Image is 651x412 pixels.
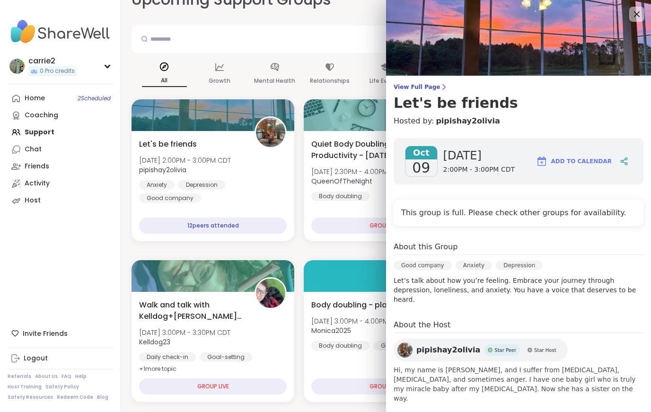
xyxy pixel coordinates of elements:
[139,337,170,347] b: Kelldog23
[311,139,416,161] span: Quiet Body Doubling For Productivity - [DATE]
[8,192,113,209] a: Host
[25,94,45,103] div: Home
[25,196,41,205] div: Host
[311,167,403,176] span: [DATE] 2:30PM - 4:00PM CDT
[139,299,244,322] span: Walk and talk with Kelldog+[PERSON_NAME]🐶
[254,75,295,87] p: Mental Health
[394,276,643,304] p: Let’s talk about how you’re feeling. Embrace your journey through depression, loneliness, and anx...
[496,261,543,270] div: Depression
[311,326,351,335] b: Monica2025
[394,339,568,361] a: pipishay2oliviapipishay2oliviaStar PeerStar PeerStar HostStar Host
[45,384,79,390] a: Safety Policy
[139,352,196,362] div: Daily check-in
[62,373,71,380] a: FAQ
[443,165,515,175] span: 2:00PM - 3:00PM CDT
[311,378,459,394] div: GROUP LIVE
[24,354,48,363] div: Logout
[35,373,58,380] a: About Us
[394,319,643,333] h4: About the Host
[8,175,113,192] a: Activity
[57,394,93,401] a: Redeem Code
[8,90,113,107] a: Home2Scheduled
[436,115,500,127] a: pipishay2olivia
[551,157,612,166] span: Add to Calendar
[139,328,230,337] span: [DATE] 3:00PM - 3:30PM CDT
[532,150,616,173] button: Add to Calendar
[25,162,49,171] div: Friends
[311,176,372,186] b: QueenOfTheNight
[8,15,113,48] img: ShareWell Nav Logo
[28,56,77,66] div: carrie2
[394,241,457,253] h4: About this Group
[8,141,113,158] a: Chat
[528,348,532,352] img: Star Host
[394,261,452,270] div: Good company
[8,394,53,401] a: Safety Resources
[25,179,50,188] div: Activity
[139,139,197,150] span: Let's be friends
[178,180,225,190] div: Depression
[311,218,459,234] div: GROUP LIVE
[75,373,87,380] a: Help
[394,365,643,403] span: Hi, my name is [PERSON_NAME], and I suffer from [MEDICAL_DATA], [MEDICAL_DATA], and sometimes ang...
[256,279,285,308] img: Kelldog23
[139,180,175,190] div: Anxiety
[635,4,647,16] div: Close Step
[443,148,515,163] span: [DATE]
[139,378,287,394] div: GROUP LIVE
[416,344,480,356] span: pipishay2olivia
[536,156,547,167] img: ShareWell Logomark
[369,75,401,87] p: Life Events
[139,218,287,234] div: 12 peers attended
[311,299,408,311] span: Body doubling - planning
[488,348,493,352] img: Star Peer
[25,111,58,120] div: Coaching
[394,83,643,91] span: View Full Page
[401,207,636,219] h4: This group is full. Please check other groups for availability.
[311,192,369,201] div: Body doubling
[8,384,42,390] a: Host Training
[397,342,413,358] img: pipishay2olivia
[394,95,643,112] h3: Let's be friends
[25,145,42,154] div: Chat
[8,107,113,124] a: Coaching
[310,75,350,87] p: Relationships
[534,347,556,354] span: Star Host
[139,156,231,165] span: [DATE] 2:00PM - 3:00PM CDT
[9,59,25,74] img: carrie2
[142,75,187,87] p: All
[394,115,643,127] h4: Hosted by:
[256,118,285,147] img: pipishay2olivia
[139,193,201,203] div: Good company
[97,394,108,401] a: Blog
[8,350,113,367] a: Logout
[78,95,111,102] span: 2 Scheduled
[373,341,435,351] div: Good company
[311,341,369,351] div: Body doubling
[8,158,113,175] a: Friends
[456,261,492,270] div: Anxiety
[139,165,186,175] b: pipishay2olivia
[405,146,437,159] span: Oct
[209,75,230,87] p: Growth
[40,67,75,75] span: 0 Pro credits
[394,83,643,112] a: View Full PageLet's be friends
[494,347,516,354] span: Star Peer
[8,373,31,380] a: Referrals
[8,325,113,342] div: Invite Friends
[200,352,252,362] div: Goal-setting
[412,159,430,176] span: 09
[311,316,404,326] span: [DATE] 3:00PM - 4:00PM CDT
